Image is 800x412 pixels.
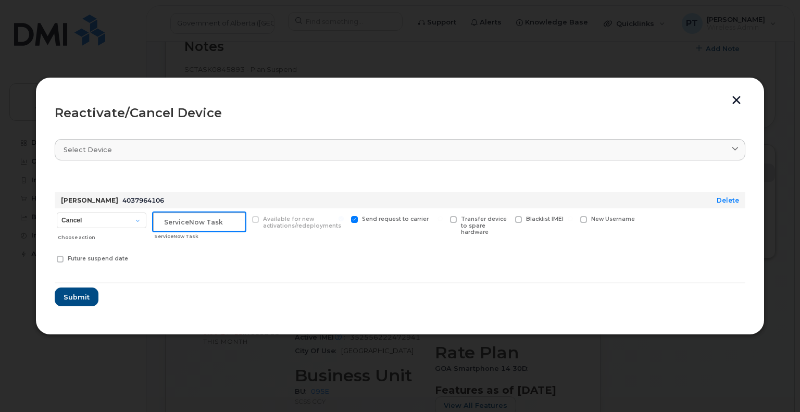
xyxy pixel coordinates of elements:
[55,107,745,119] div: Reactivate/Cancel Device
[339,216,344,221] input: Send request to carrier
[240,216,245,221] input: Available for new activations/redeployments
[438,216,443,221] input: Transfer device to spare hardware
[591,216,635,222] span: New Username
[362,216,429,222] span: Send request to carrier
[461,216,507,236] span: Transfer device to spare hardware
[526,216,564,222] span: Blacklist IMEI
[153,213,245,231] input: ServiceNow Task
[58,229,146,242] div: Choose action
[154,232,245,241] div: ServiceNow Task
[717,196,739,204] a: Delete
[568,216,573,221] input: New Username
[122,196,164,204] span: 4037964106
[263,216,341,229] span: Available for new activations/redeployments
[503,216,508,221] input: Blacklist IMEI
